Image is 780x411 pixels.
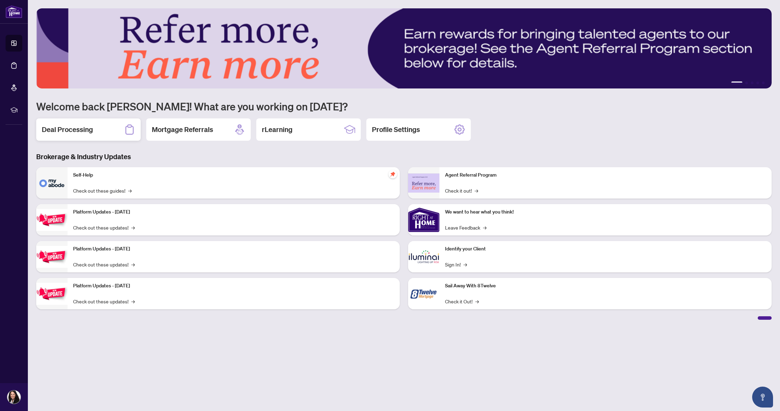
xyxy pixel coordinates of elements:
[408,278,439,309] img: Sail Away With 8Twelve
[389,170,397,178] span: pushpin
[445,261,467,268] a: Sign In!→
[36,283,68,305] img: Platform Updates - June 23, 2025
[73,187,132,194] a: Check out these guides!→
[762,82,765,84] button: 5
[73,171,394,179] p: Self-Help
[756,82,759,84] button: 4
[745,82,748,84] button: 2
[73,245,394,253] p: Platform Updates - [DATE]
[483,224,486,231] span: →
[36,100,772,113] h1: Welcome back [PERSON_NAME]! What are you working on [DATE]?
[262,125,292,134] h2: rLearning
[73,208,394,216] p: Platform Updates - [DATE]
[6,5,22,18] img: logo
[408,204,439,235] img: We want to hear what you think!
[731,82,742,84] button: 1
[445,187,478,194] a: Check it out!→
[36,246,68,268] img: Platform Updates - July 8, 2025
[475,187,478,194] span: →
[36,152,772,162] h3: Brokerage & Industry Updates
[73,261,135,268] a: Check out these updates!→
[445,224,486,231] a: Leave Feedback→
[372,125,420,134] h2: Profile Settings
[408,173,439,193] img: Agent Referral Program
[131,224,135,231] span: →
[7,390,21,404] img: Profile Icon
[751,82,754,84] button: 3
[463,261,467,268] span: →
[152,125,213,134] h2: Mortgage Referrals
[73,282,394,290] p: Platform Updates - [DATE]
[445,171,766,179] p: Agent Referral Program
[445,297,479,305] a: Check it Out!→
[408,241,439,272] img: Identify your Client
[752,387,773,408] button: Open asap
[131,261,135,268] span: →
[36,167,68,199] img: Self-Help
[36,209,68,231] img: Platform Updates - July 21, 2025
[445,208,766,216] p: We want to hear what you think!
[73,224,135,231] a: Check out these updates!→
[131,297,135,305] span: →
[475,297,479,305] span: →
[445,282,766,290] p: Sail Away With 8Twelve
[128,187,132,194] span: →
[445,245,766,253] p: Identify your Client
[73,297,135,305] a: Check out these updates!→
[42,125,93,134] h2: Deal Processing
[36,8,772,88] img: Slide 0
